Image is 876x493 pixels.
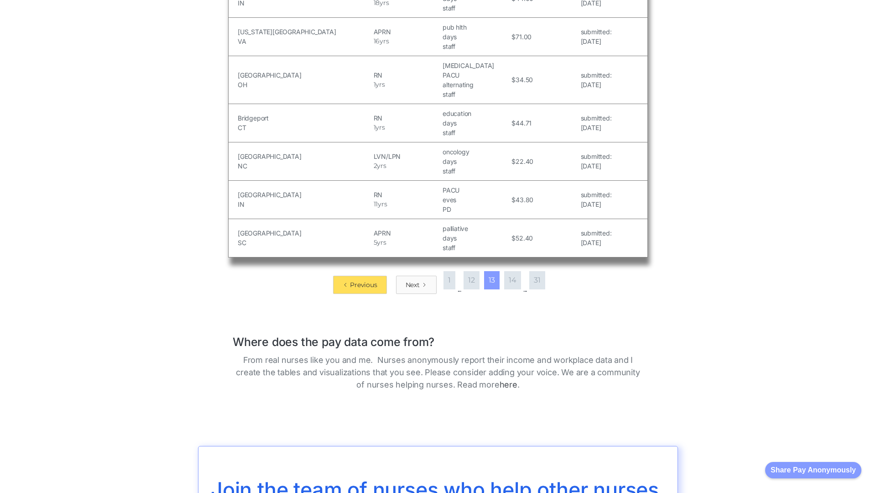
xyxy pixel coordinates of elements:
[374,190,440,199] h5: RN
[581,190,612,209] a: submitted:[DATE]
[581,70,612,89] a: submitted:[DATE]
[511,195,516,205] h5: $
[238,238,371,247] h5: SC
[443,3,509,13] h5: staff
[443,89,509,99] h5: staff
[516,75,533,84] h5: 34.50
[375,80,385,89] h5: yrs
[443,195,509,205] h5: eves
[374,70,440,80] h5: RN
[238,70,371,80] h5: [GEOGRAPHIC_DATA]
[396,276,437,294] a: Next Page
[443,166,509,176] h5: staff
[443,147,509,157] h5: oncology
[238,190,371,199] h5: [GEOGRAPHIC_DATA]
[377,238,386,247] h5: yrs
[443,233,509,243] h5: days
[523,285,527,294] div: ...
[516,233,533,243] h5: 52.40
[374,113,440,123] h5: RN
[333,276,386,294] a: Previous Page
[238,80,371,89] h5: OH
[511,233,516,243] h5: $
[511,118,516,128] h5: $
[238,228,371,238] h5: [GEOGRAPHIC_DATA]
[374,161,377,171] h5: 2
[484,271,500,289] a: 13
[443,243,509,252] h5: staff
[374,27,440,37] h5: APRN
[443,205,509,214] h5: PD
[380,37,389,46] h5: yrs
[238,152,371,161] h5: [GEOGRAPHIC_DATA]
[500,380,517,389] a: here
[238,27,371,37] h5: [US_STATE][GEOGRAPHIC_DATA]
[581,27,612,46] a: submitted:[DATE]
[443,32,509,42] h5: days
[374,238,377,247] h5: 5
[443,185,509,195] h5: PACU
[443,224,509,233] h5: palliative
[516,118,532,128] h5: 44.71
[581,199,612,209] h5: [DATE]
[378,199,387,209] h5: yrs
[374,37,380,46] h5: 16
[374,123,376,132] h5: 1
[504,271,521,289] a: 14
[529,271,545,289] a: 31
[511,157,516,166] h5: $
[233,354,643,391] p: From real nurses like you and me. Nurses anonymously report their income and workplace data and I...
[581,152,612,161] h5: submitted:
[443,22,509,32] h5: pub hlth
[581,27,612,37] h5: submitted:
[581,37,612,46] h5: [DATE]
[374,228,440,238] h5: APRN
[581,80,612,89] h5: [DATE]
[443,128,509,137] h5: staff
[228,267,648,294] div: List
[581,238,612,247] h5: [DATE]
[443,271,455,289] a: 1
[443,42,509,51] h5: staff
[443,118,509,128] h5: days
[516,32,532,42] h5: 71.00
[765,462,861,478] button: Share Pay Anonymously
[511,32,516,42] h5: $
[233,326,643,349] h1: Where does the pay data come from?
[406,280,420,289] div: Next
[238,199,371,209] h5: IN
[374,80,376,89] h5: 1
[375,123,385,132] h5: yrs
[350,280,377,289] div: Previous
[238,113,371,123] h5: Bridgeport
[443,80,509,89] h5: alternating
[516,195,533,205] h5: 43.80
[374,199,378,209] h5: 11
[581,113,612,123] h5: submitted:
[443,61,509,80] h5: [MEDICAL_DATA] PACU
[581,228,612,238] h5: submitted:
[581,228,612,247] a: submitted:[DATE]
[581,123,612,132] h5: [DATE]
[238,123,371,132] h5: CT
[581,70,612,80] h5: submitted:
[443,157,509,166] h5: days
[581,152,612,171] a: submitted:[DATE]
[443,109,509,118] h5: education
[377,161,386,171] h5: yrs
[458,285,461,294] div: ...
[516,157,533,166] h5: 22.40
[238,37,371,46] h5: VA
[581,113,612,132] a: submitted:[DATE]
[511,75,516,84] h5: $
[238,161,371,171] h5: NC
[581,190,612,199] h5: submitted:
[581,161,612,171] h5: [DATE]
[464,271,480,289] a: 12
[374,152,440,161] h5: LVN/LPN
